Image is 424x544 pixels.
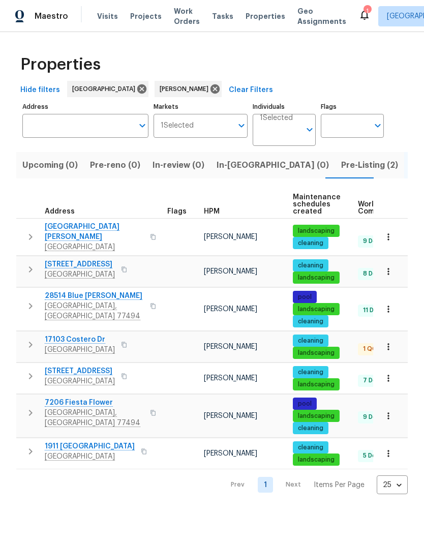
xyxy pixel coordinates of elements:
[155,81,222,97] div: [PERSON_NAME]
[294,317,327,326] span: cleaning
[294,293,316,301] span: pool
[258,477,273,493] a: Goto page 1
[204,306,257,313] span: [PERSON_NAME]
[154,104,248,110] label: Markets
[359,306,389,315] span: 11 Done
[167,208,187,215] span: Flags
[297,6,346,26] span: Geo Assignments
[294,261,327,270] span: cleaning
[67,81,148,97] div: [GEOGRAPHIC_DATA]
[161,122,194,130] span: 1 Selected
[294,337,327,345] span: cleaning
[294,456,339,464] span: landscaping
[321,104,384,110] label: Flags
[359,413,388,421] span: 9 Done
[294,412,339,420] span: landscaping
[359,451,388,460] span: 5 Done
[294,380,339,389] span: landscaping
[294,424,327,433] span: cleaning
[225,81,277,100] button: Clear Filters
[294,443,327,452] span: cleaning
[294,349,339,357] span: landscaping
[221,475,408,494] nav: Pagination Navigation
[130,11,162,21] span: Projects
[253,104,316,110] label: Individuals
[90,158,140,172] span: Pre-reno (0)
[294,239,327,248] span: cleaning
[20,84,60,97] span: Hide filters
[294,305,339,314] span: landscaping
[260,114,293,123] span: 1 Selected
[135,118,149,133] button: Open
[358,201,422,215] span: Work Order Completion
[246,11,285,21] span: Properties
[359,376,388,385] span: 7 Done
[174,6,200,26] span: Work Orders
[234,118,249,133] button: Open
[212,13,233,20] span: Tasks
[359,345,381,353] span: 1 QC
[293,194,341,215] span: Maintenance schedules created
[22,104,148,110] label: Address
[153,158,204,172] span: In-review (0)
[20,59,101,70] span: Properties
[204,375,257,382] span: [PERSON_NAME]
[364,6,371,16] div: 1
[204,233,257,240] span: [PERSON_NAME]
[204,450,257,457] span: [PERSON_NAME]
[359,237,388,246] span: 9 Done
[16,81,64,100] button: Hide filters
[204,412,257,419] span: [PERSON_NAME]
[294,368,327,377] span: cleaning
[204,208,220,215] span: HPM
[341,158,398,172] span: Pre-Listing (2)
[22,158,78,172] span: Upcoming (0)
[314,480,365,490] p: Items Per Page
[204,268,257,275] span: [PERSON_NAME]
[160,84,213,94] span: [PERSON_NAME]
[45,208,75,215] span: Address
[72,84,139,94] span: [GEOGRAPHIC_DATA]
[294,227,339,235] span: landscaping
[229,84,273,97] span: Clear Filters
[294,400,316,408] span: pool
[294,274,339,282] span: landscaping
[35,11,68,21] span: Maestro
[371,118,385,133] button: Open
[204,343,257,350] span: [PERSON_NAME]
[359,269,388,278] span: 8 Done
[217,158,329,172] span: In-[GEOGRAPHIC_DATA] (0)
[377,472,408,498] div: 25
[302,123,317,137] button: Open
[97,11,118,21] span: Visits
